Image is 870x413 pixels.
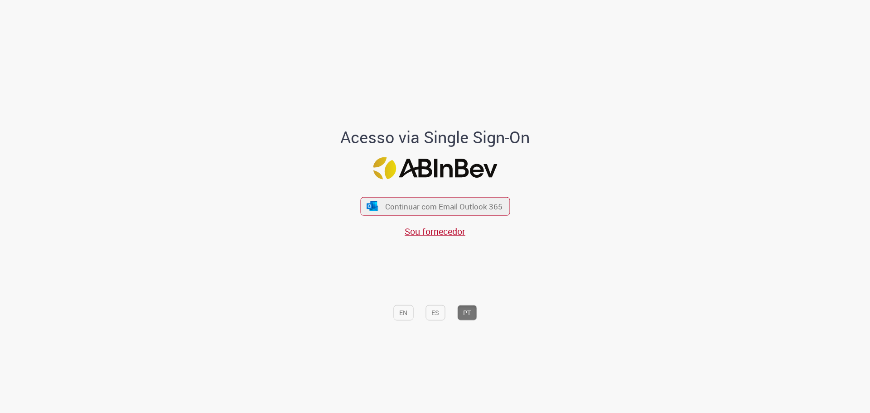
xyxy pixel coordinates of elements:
span: Continuar com Email Outlook 365 [385,201,503,212]
button: PT [457,305,477,320]
button: EN [393,305,413,320]
img: Logo ABInBev [373,157,497,179]
a: Sou fornecedor [405,225,465,238]
button: ES [425,305,445,320]
button: ícone Azure/Microsoft 360 Continuar com Email Outlook 365 [360,197,510,215]
h1: Acesso via Single Sign-On [309,128,561,146]
img: ícone Azure/Microsoft 360 [366,201,379,211]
